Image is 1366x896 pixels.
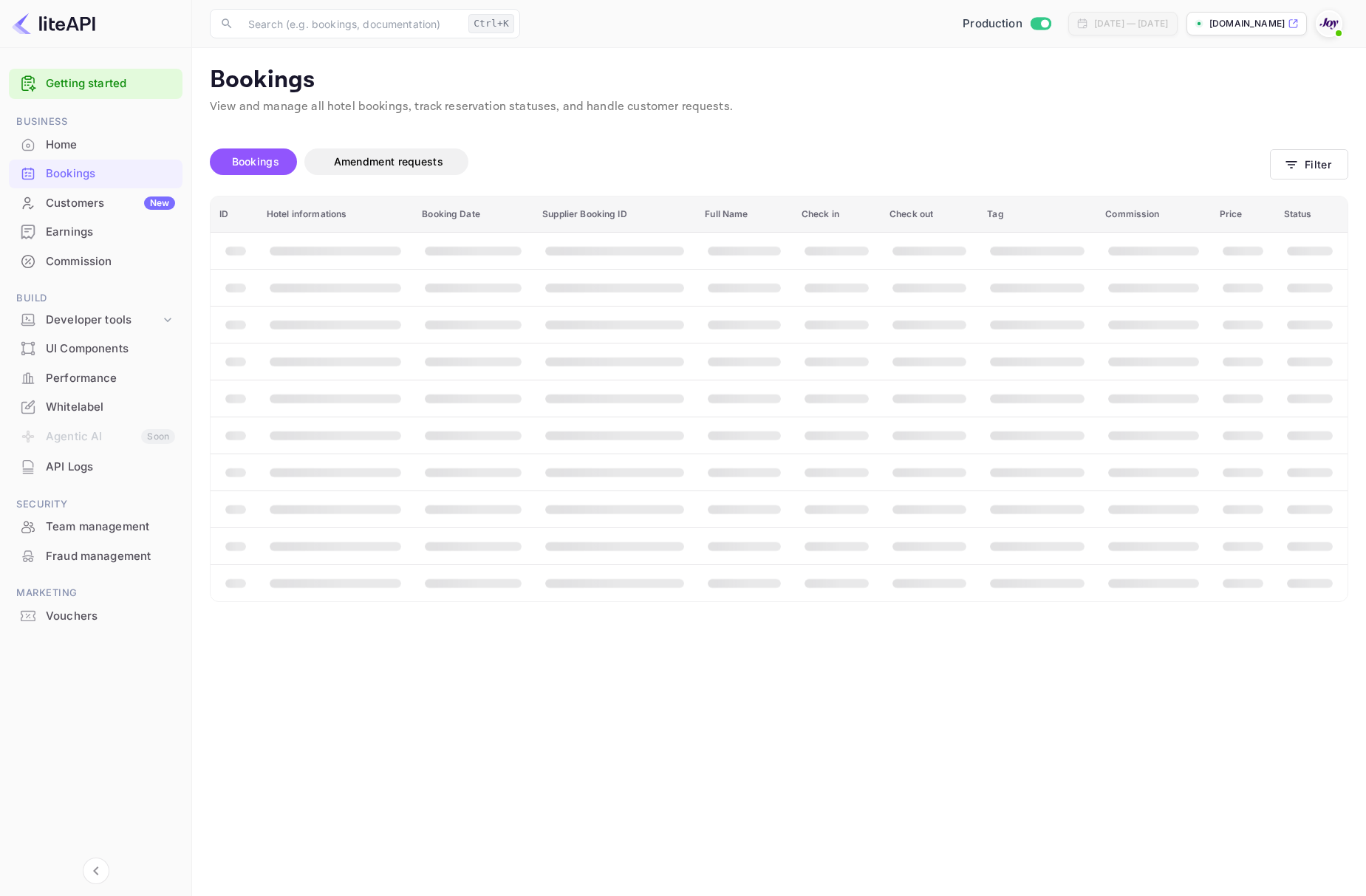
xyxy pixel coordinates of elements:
[1209,17,1285,30] p: [DOMAIN_NAME]
[1094,17,1168,30] div: [DATE] — [DATE]
[9,364,182,393] div: Performance
[258,196,413,233] th: Hotel informations
[9,218,182,245] a: Earnings
[46,399,175,416] div: Whitelabel
[9,307,182,333] div: Developer tools
[46,370,175,387] div: Performance
[12,12,95,35] img: LiteAPI logo
[334,155,443,168] span: Amendment requests
[1096,196,1211,233] th: Commission
[9,364,182,391] a: Performance
[963,16,1022,33] span: Production
[413,196,533,233] th: Booking Date
[144,196,175,210] div: New
[696,196,793,233] th: Full Name
[9,160,182,188] div: Bookings
[46,75,175,92] a: Getting started
[533,196,696,233] th: Supplier Booking ID
[468,14,514,33] div: Ctrl+K
[9,513,182,540] a: Team management
[1211,196,1275,233] th: Price
[46,548,175,565] div: Fraud management
[83,858,109,884] button: Collapse navigation
[46,195,175,212] div: Customers
[9,453,182,480] a: API Logs
[9,335,182,362] a: UI Components
[793,196,881,233] th: Check in
[211,196,1348,601] table: booking table
[46,312,160,329] div: Developer tools
[957,16,1056,33] div: Switch to Sandbox mode
[46,341,175,358] div: UI Components
[9,335,182,363] div: UI Components
[9,602,182,631] div: Vouchers
[9,602,182,629] a: Vouchers
[881,196,978,233] th: Check out
[9,513,182,541] div: Team management
[1270,149,1348,179] button: Filter
[1317,12,1341,35] img: With Joy
[9,393,182,420] a: Whitelabel
[46,253,175,270] div: Commission
[210,148,1270,175] div: account-settings tabs
[9,69,182,99] div: Getting started
[9,585,182,601] span: Marketing
[9,131,182,158] a: Home
[46,165,175,182] div: Bookings
[9,542,182,571] div: Fraud management
[9,114,182,130] span: Business
[9,160,182,187] a: Bookings
[46,519,175,536] div: Team management
[9,453,182,482] div: API Logs
[232,155,279,168] span: Bookings
[210,66,1348,95] p: Bookings
[9,247,182,275] a: Commission
[46,608,175,625] div: Vouchers
[978,196,1096,233] th: Tag
[46,224,175,241] div: Earnings
[9,131,182,160] div: Home
[239,9,462,38] input: Search (e.g. bookings, documentation)
[9,189,182,216] a: CustomersNew
[1275,196,1348,233] th: Status
[9,542,182,570] a: Fraud management
[9,290,182,307] span: Build
[9,496,182,513] span: Security
[211,196,258,233] th: ID
[9,247,182,276] div: Commission
[9,218,182,247] div: Earnings
[9,393,182,422] div: Whitelabel
[9,189,182,218] div: CustomersNew
[46,459,175,476] div: API Logs
[210,98,1348,116] p: View and manage all hotel bookings, track reservation statuses, and handle customer requests.
[46,137,175,154] div: Home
